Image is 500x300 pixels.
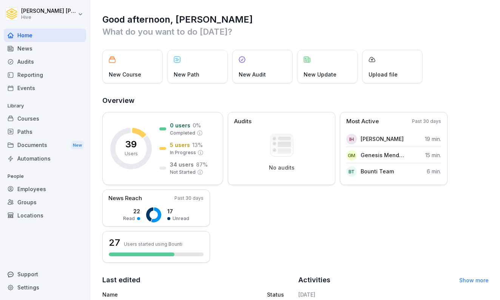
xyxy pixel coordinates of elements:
[170,161,194,168] p: 34 users
[174,70,199,78] p: New Path
[193,121,201,129] p: 0 %
[298,275,330,285] h2: Activities
[361,151,404,159] p: Genesis Mendoza
[102,291,217,298] p: Name
[425,135,441,143] p: 19 min.
[298,291,489,298] h6: [DATE]
[346,150,357,161] div: GM
[304,70,336,78] p: New Update
[459,277,489,283] a: Show more
[123,207,140,215] p: 22
[239,70,266,78] p: New Audit
[4,281,86,294] a: Settings
[267,291,284,298] p: Status
[4,196,86,209] a: Groups
[4,125,86,138] a: Paths
[4,170,86,182] p: People
[234,117,252,126] p: Audits
[196,161,208,168] p: 87 %
[125,150,138,157] p: Users
[4,42,86,55] a: News
[427,167,441,175] p: 6 min.
[109,236,120,249] h3: 27
[123,215,135,222] p: Read
[170,130,195,136] p: Completed
[71,141,84,150] div: New
[170,141,190,149] p: 5 users
[108,194,142,203] p: News Reach
[4,138,86,152] div: Documents
[4,268,86,281] div: Support
[361,167,394,175] p: Bounti Team
[4,112,86,125] a: Courses
[346,134,357,144] div: IH
[4,55,86,68] a: Audits
[109,70,141,78] p: New Course
[170,169,196,176] p: Not Started
[269,164,295,171] p: No audits
[361,135,404,143] p: [PERSON_NAME]
[4,100,86,112] p: Library
[4,68,86,81] a: Reporting
[21,15,76,20] p: Hive
[4,209,86,222] a: Locations
[170,149,196,156] p: In Progress
[412,118,441,125] p: Past 30 days
[102,95,489,106] h2: Overview
[21,8,76,14] p: [PERSON_NAME] [PERSON_NAME]
[4,81,86,95] a: Events
[192,141,203,149] p: 13 %
[4,152,86,165] a: Automations
[170,121,190,129] p: 0 users
[346,117,379,126] p: Most Active
[167,207,189,215] p: 17
[4,182,86,196] a: Employees
[102,14,489,26] h1: Good afternoon, [PERSON_NAME]
[425,151,441,159] p: 15 min.
[102,26,489,38] p: What do you want to do [DATE]?
[4,138,86,152] a: DocumentsNew
[346,166,357,177] div: BT
[125,140,137,149] p: 39
[173,215,189,222] p: Unread
[369,70,398,78] p: Upload file
[174,195,204,202] p: Past 30 days
[102,275,293,285] h2: Last edited
[124,241,182,247] p: Users started using Bounti
[4,29,86,42] a: Home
